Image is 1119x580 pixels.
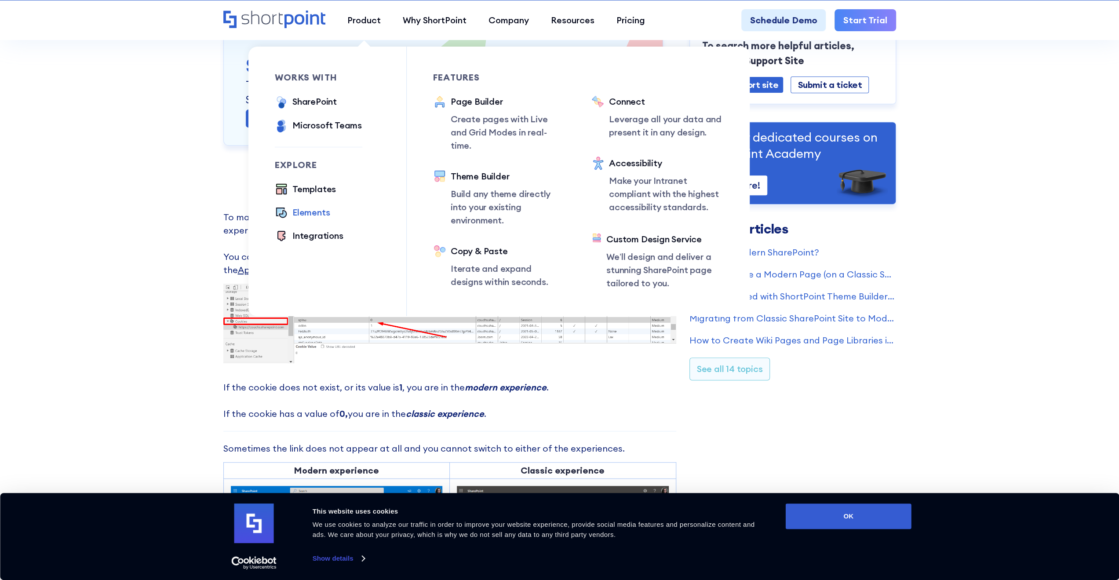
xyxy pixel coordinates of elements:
[835,9,896,31] a: Start Trial
[591,233,723,290] a: Custom Design ServiceWe’ll design and deliver a stunning SharePoint page tailored to you.
[477,9,540,31] a: Company
[292,206,330,219] div: Elements
[215,556,292,569] a: Usercentrics Cookiebot - opens in a new window
[689,268,896,281] a: How to Create a Modern Page (on a Classic SharePoint Site)
[223,381,676,420] p: If the cookie does not exist, or its value is , you are in the . If the cookie has a value of you...
[451,95,565,108] div: Page Builder
[403,14,467,27] div: Why ShortPoint
[689,290,896,303] a: Getting Started with ShortPoint Theme Builder - Classic SharePoint Sites (Part 1)
[392,9,477,31] a: Why ShortPoint
[605,9,656,31] a: Pricing
[961,478,1119,580] iframe: Chat Widget
[275,206,330,220] a: Elements
[689,357,770,380] a: See all 14 topics
[399,382,402,393] strong: 1
[339,408,348,419] strong: 0,
[275,73,362,82] div: works with
[551,14,594,27] div: Resources
[451,262,565,288] p: Iterate and expand designs within seconds.
[223,442,676,455] p: Sometimes the link does not appear at all and you cannot switch to either of the experiences.
[294,465,379,476] strong: Modern experience
[313,521,755,538] span: We use cookies to analyze our traffic in order to improve your website experience, provide social...
[275,95,337,110] a: SharePoint
[616,14,645,27] div: Pricing
[689,312,896,325] a: Migrating from Classic SharePoint Site to Modern SharePoint Site (SharePoint Online)
[275,229,343,244] a: Integrations
[223,11,326,29] a: Home
[451,187,565,227] p: Build any theme directly into your existing environment.
[702,38,883,68] p: To search more helpful articles, Visit our Support Site
[791,77,869,93] a: Submit a ticket
[292,95,337,108] div: SharePoint
[433,73,565,82] div: Features
[433,170,565,227] a: Theme BuilderBuild any theme directly into your existing environment.
[433,95,565,152] a: Page BuilderCreate pages with Live and Grid Modes in real-time.
[246,109,323,128] a: Try it for Free
[689,334,896,347] a: How to Create Wiki Pages and Page Libraries in SharePoint
[275,182,336,197] a: Templates
[689,222,896,235] h3: Related Articles
[540,9,605,31] a: Resources
[606,233,723,246] div: Custom Design Service
[689,246,896,259] a: What Is a Modern SharePoint?
[451,244,565,258] div: Copy & Paste
[292,229,343,242] div: Integrations
[234,503,274,543] img: logo
[521,465,605,476] strong: Classic experience
[433,244,565,288] a: Copy & PasteIterate and expand designs within seconds.
[347,14,381,27] div: Product
[238,264,287,275] span: Application
[451,170,565,183] div: Theme Builder
[702,129,883,161] p: Visit our dedicated courses on ShortPoint Academy
[406,408,484,419] em: classic experience
[313,506,766,517] div: This website uses cookies
[292,119,362,132] div: Microsoft Teams
[591,157,723,215] a: AccessibilityMake your Intranet compliant with the highest accessibility standards.
[786,503,911,529] button: OK
[609,157,723,170] div: Accessibility
[313,552,364,565] a: Show details
[451,113,565,152] p: Create pages with Live and Grid Modes in real-time.
[609,113,723,139] p: Leverage all your data and present it in any design.
[609,174,723,214] p: Make your Intranet compliant with the highest accessibility standards.
[465,382,547,393] em: modern experience
[292,182,336,196] div: Templates
[275,161,362,169] div: Explore
[609,95,723,108] div: Connect
[223,211,676,277] p: To make the option to switch to classic experience work, Microsoft saves an "opt out of modern ex...
[606,250,723,290] p: We’ll design and deliver a stunning SharePoint page tailored to you.
[336,9,392,31] a: Product
[275,119,362,134] a: Microsoft Teams
[246,55,641,77] h3: Start a trial
[488,14,529,27] div: Company
[246,77,522,107] p: The best SharePoint sites are designed with ShortPoint Simple Design Features. Custom Results.
[741,9,826,31] a: Schedule Demo
[591,95,723,139] a: ConnectLeverage all your data and present it in any design.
